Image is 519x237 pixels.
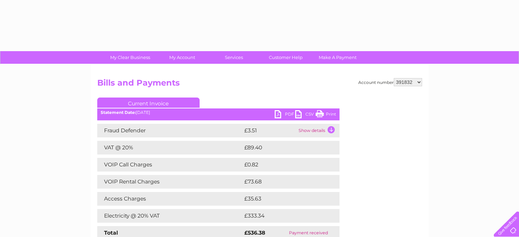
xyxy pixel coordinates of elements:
[295,110,316,120] a: CSV
[97,141,243,154] td: VAT @ 20%
[258,51,314,64] a: Customer Help
[104,229,118,236] strong: Total
[244,229,265,236] strong: £536.38
[102,51,158,64] a: My Clear Business
[243,209,327,223] td: £333.34
[243,141,326,154] td: £89.40
[316,110,336,120] a: Print
[275,110,295,120] a: PDF
[358,78,422,86] div: Account number
[97,175,243,189] td: VOIP Rental Charges
[97,98,200,108] a: Current Invoice
[206,51,262,64] a: Services
[101,110,136,115] b: Statement Date:
[243,124,297,137] td: £3.51
[154,51,210,64] a: My Account
[309,51,366,64] a: Make A Payment
[97,158,243,172] td: VOIP Call Charges
[97,192,243,206] td: Access Charges
[243,192,326,206] td: £35.63
[243,158,323,172] td: £0.82
[97,124,243,137] td: Fraud Defender
[243,175,326,189] td: £73.68
[97,78,422,91] h2: Bills and Payments
[297,124,340,137] td: Show details
[97,209,243,223] td: Electricity @ 20% VAT
[97,110,340,115] div: [DATE]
